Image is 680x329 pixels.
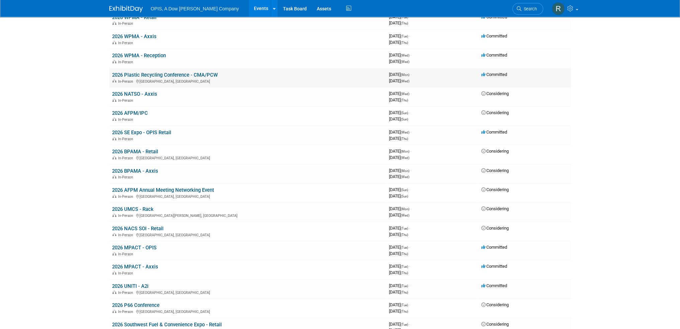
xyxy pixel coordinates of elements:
span: [DATE] [389,251,408,256]
span: (Tue) [401,323,408,326]
a: 2026 Plastic Recycling Conference - CMA/PCW [112,72,218,78]
span: [DATE] [389,193,408,198]
span: [DATE] [389,213,409,218]
div: [GEOGRAPHIC_DATA], [GEOGRAPHIC_DATA] [112,290,384,295]
img: In-Person Event [112,252,116,255]
img: In-Person Event [112,194,116,198]
span: Considering [481,302,509,307]
span: Considering [481,206,509,211]
span: (Wed) [401,214,409,217]
span: (Tue) [401,15,408,19]
span: [DATE] [389,245,410,250]
span: - [410,149,411,154]
span: (Tue) [401,246,408,249]
span: (Tue) [401,34,408,38]
a: 2026 WPMA - Reception [112,53,166,59]
span: - [409,33,410,38]
span: In-Person [118,98,135,103]
span: [DATE] [389,33,410,38]
span: [DATE] [389,40,408,45]
span: Considering [481,168,509,173]
a: 2026 UMCS - Rack [112,206,154,212]
span: [DATE] [389,187,410,192]
span: - [409,226,410,231]
img: ExhibitDay [109,6,143,12]
span: [DATE] [389,309,408,314]
span: [DATE] [389,174,409,179]
span: [DATE] [389,110,410,115]
a: 2026 NACS SOI - Retail [112,226,164,232]
span: Committed [481,33,507,38]
a: 2026 BPAMA - Retail [112,149,158,155]
span: - [409,187,410,192]
a: 2026 Southwest Fuel & Convenience Expo - Retail [112,322,222,328]
img: In-Person Event [112,137,116,140]
span: [DATE] [389,97,408,102]
span: [DATE] [389,14,410,19]
span: (Mon) [401,207,409,211]
span: OPIS, A Dow [PERSON_NAME] Company [151,6,239,11]
span: - [409,302,410,307]
span: (Wed) [401,60,409,64]
span: (Tue) [401,265,408,268]
span: Considering [481,110,509,115]
img: Renee Ortner [552,2,565,15]
span: In-Person [118,214,135,218]
img: In-Person Event [112,60,116,63]
span: [DATE] [389,264,410,269]
span: (Thu) [401,137,408,141]
img: In-Person Event [112,233,116,236]
span: [DATE] [389,78,409,83]
span: [DATE] [389,206,411,211]
div: [GEOGRAPHIC_DATA], [GEOGRAPHIC_DATA] [112,78,384,84]
span: Committed [481,245,507,250]
img: In-Person Event [112,291,116,294]
span: Considering [481,187,509,192]
span: Committed [481,130,507,135]
a: Search [512,3,543,15]
span: In-Person [118,252,135,256]
div: [GEOGRAPHIC_DATA], [GEOGRAPHIC_DATA] [112,309,384,314]
span: - [409,14,410,19]
span: [DATE] [389,149,411,154]
span: (Mon) [401,73,409,77]
span: [DATE] [389,116,408,121]
span: (Wed) [401,54,409,57]
span: (Thu) [401,41,408,45]
span: (Sun) [401,188,408,192]
span: Considering [481,149,509,154]
span: (Thu) [401,271,408,275]
span: (Wed) [401,156,409,160]
span: In-Person [118,233,135,237]
img: In-Person Event [112,310,116,313]
span: [DATE] [389,290,408,295]
span: - [410,53,411,58]
span: [DATE] [389,53,411,58]
div: [GEOGRAPHIC_DATA], [GEOGRAPHIC_DATA] [112,193,384,199]
span: Committed [481,53,507,58]
span: Committed [481,283,507,288]
span: In-Person [118,271,135,275]
span: In-Person [118,194,135,199]
span: Committed [481,264,507,269]
span: - [409,283,410,288]
span: - [409,245,410,250]
span: Search [521,6,537,11]
span: In-Person [118,137,135,141]
span: - [409,110,410,115]
img: In-Person Event [112,175,116,178]
img: In-Person Event [112,21,116,25]
span: [DATE] [389,270,408,275]
img: In-Person Event [112,271,116,274]
span: [DATE] [389,155,409,160]
a: 2026 MPACT - OPIS [112,245,157,251]
a: 2026 P66 Conference [112,302,160,308]
img: In-Person Event [112,214,116,217]
span: - [410,91,411,96]
span: Committed [481,72,507,77]
a: 2026 AFPM/IPC [112,110,148,116]
a: 2026 AFPM Annual Meeting Networking Event [112,187,214,193]
span: (Mon) [401,169,409,173]
span: (Sun) [401,194,408,198]
span: Committed [481,14,507,19]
